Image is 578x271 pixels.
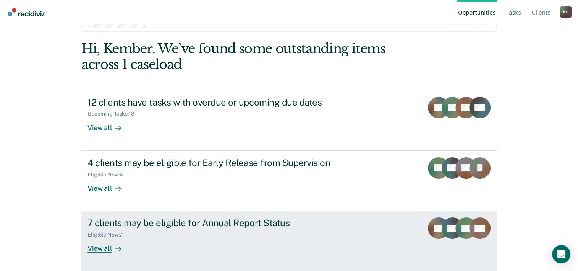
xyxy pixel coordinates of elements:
[81,151,497,211] a: 4 clients may be eligible for Early Release from SupervisionEligible Now:4View all
[552,245,570,263] div: Open Intercom Messenger
[87,232,129,238] div: Eligible Now : 7
[87,217,356,229] div: 7 clients may be eligible for Annual Report Status
[8,8,45,16] img: Recidiviz
[560,6,572,18] div: K C
[87,178,130,193] div: View all
[81,41,413,72] div: Hi, Kember. We’ve found some outstanding items across 1 caseload
[87,157,356,168] div: 4 clients may be eligible for Early Release from Supervision
[87,171,129,178] div: Eligible Now : 4
[560,6,572,18] button: Profile dropdown button
[87,117,130,132] div: View all
[87,111,141,117] div: Upcoming Tasks : 18
[87,238,130,253] div: View all
[81,91,497,151] a: 12 clients have tasks with overdue or upcoming due datesUpcoming Tasks:18View all
[87,97,356,108] div: 12 clients have tasks with overdue or upcoming due dates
